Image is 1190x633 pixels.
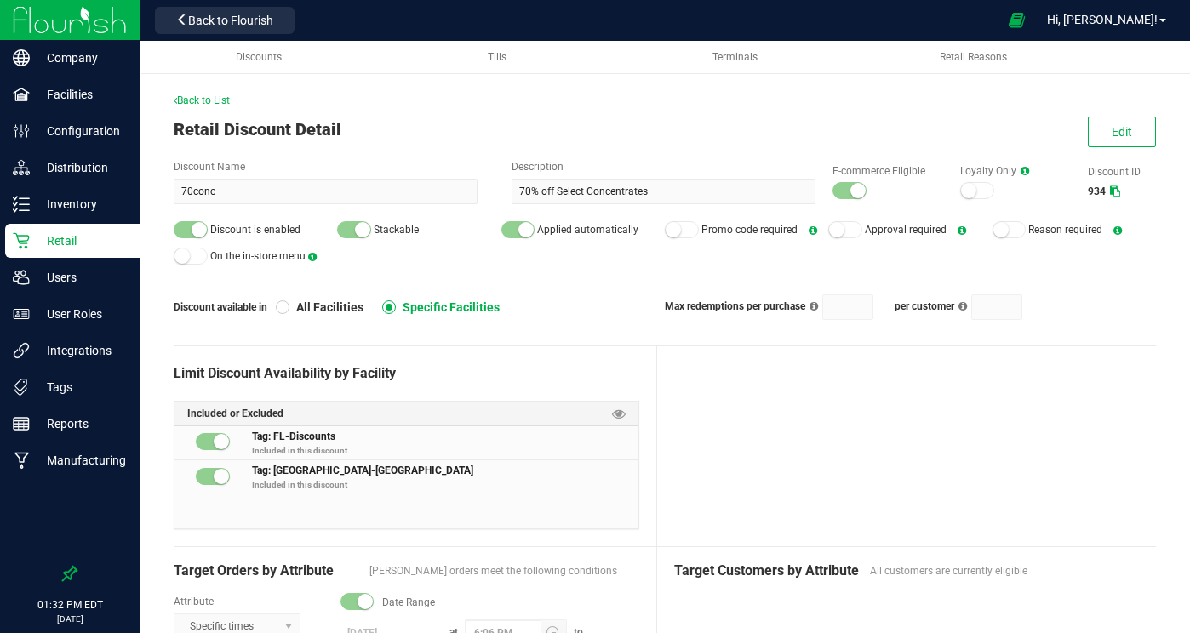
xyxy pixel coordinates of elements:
span: Retail Reasons [940,51,1007,63]
span: Promo code required [701,224,798,236]
span: All customers are currently eligible [870,563,1140,579]
button: Edit [1088,117,1156,147]
span: Hi, [PERSON_NAME]! [1047,13,1158,26]
p: Manufacturing [30,450,132,470]
span: Preview [612,406,626,422]
p: Distribution [30,157,132,178]
inline-svg: User Roles [13,305,30,322]
label: Discount Name [174,159,478,174]
inline-svg: Users [13,269,30,286]
label: Discount ID [1088,164,1156,180]
span: Specific Facilities [396,299,500,315]
inline-svg: Company [13,49,30,66]
span: Back to List [174,94,230,106]
p: [DATE] [8,613,132,625]
span: 934 [1088,185,1106,197]
span: Discounts [236,51,282,63]
span: Target Orders by Attribute [174,561,361,581]
span: Approval required [865,224,947,236]
inline-svg: Configuration [13,123,30,140]
inline-svg: Retail [13,232,30,249]
inline-svg: Inventory [13,196,30,213]
span: Stackable [374,224,419,236]
iframe: Resource center [17,497,68,548]
inline-svg: Integrations [13,342,30,359]
label: Attribute [174,594,323,609]
span: Discount is enabled [210,224,300,236]
span: per customer [895,300,954,312]
span: Discount available in [174,299,276,315]
span: Edit [1112,125,1132,139]
p: Retail [30,231,132,251]
span: Tag: FL-Discounts [252,428,335,442]
button: Back to Flourish [155,7,295,34]
p: Inventory [30,194,132,214]
div: Included or Excluded [174,402,638,426]
p: Configuration [30,121,132,141]
span: Open Ecommerce Menu [998,3,1036,37]
span: Reason required [1028,224,1102,236]
span: Tag: [GEOGRAPHIC_DATA]-[GEOGRAPHIC_DATA] [252,462,473,476]
inline-svg: Distribution [13,159,30,176]
p: Included in this discount [252,478,638,491]
p: User Roles [30,304,132,324]
label: E-commerce Eligible [832,163,943,179]
inline-svg: Tags [13,379,30,396]
span: On the in-store menu [210,250,306,262]
span: Applied automatically [537,224,638,236]
p: Users [30,267,132,288]
label: Description [512,159,815,174]
span: Date Range [382,595,435,610]
inline-svg: Manufacturing [13,452,30,469]
inline-svg: Reports [13,415,30,432]
span: Target Customers by Attribute [674,561,861,581]
span: [PERSON_NAME] orders meet the following conditions [369,563,639,579]
p: Reports [30,413,132,434]
label: Pin the sidebar to full width on large screens [61,565,78,582]
span: Back to Flourish [188,14,273,27]
p: Facilities [30,84,132,105]
span: Terminals [712,51,758,63]
div: Limit Discount Availability by Facility [174,363,639,384]
p: Integrations [30,340,132,361]
p: Included in this discount [252,444,638,457]
span: Tills [488,51,506,63]
span: Retail Discount Detail [174,119,341,140]
span: All Facilities [289,299,363,315]
p: Tags [30,377,132,397]
p: 01:32 PM EDT [8,597,132,613]
inline-svg: Facilities [13,86,30,103]
p: Company [30,48,132,68]
span: Max redemptions per purchase [665,300,805,312]
label: Loyalty Only [960,163,1071,179]
iframe: Resource center unread badge [50,494,71,515]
